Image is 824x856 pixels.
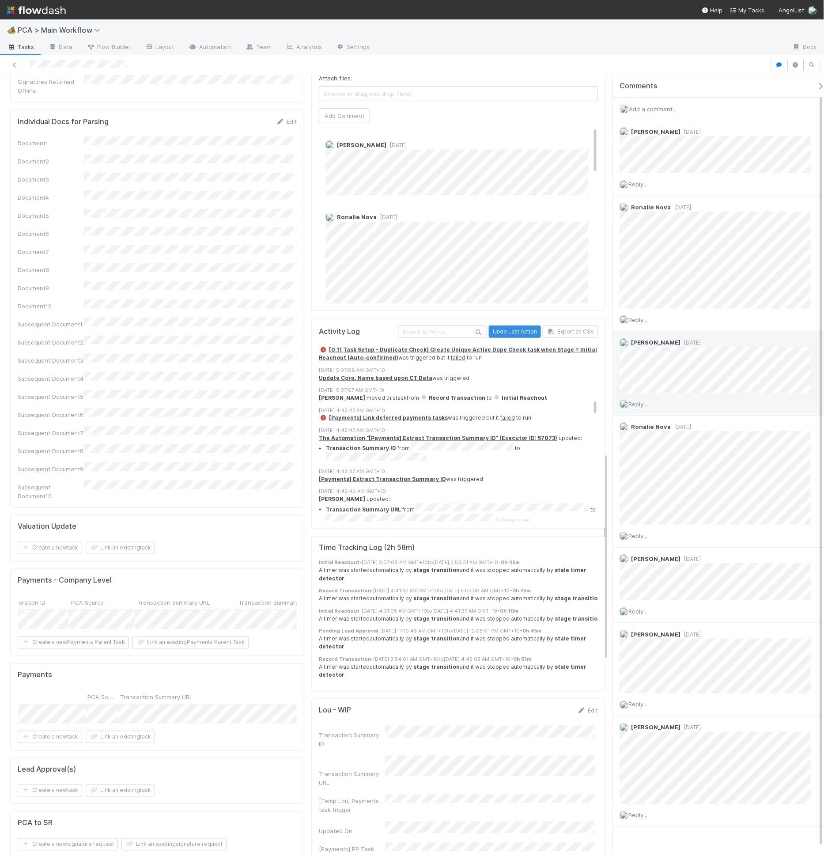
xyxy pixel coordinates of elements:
div: Transaction Summary ID [319,731,385,749]
div: Document4 [18,193,84,202]
a: Layout [138,41,181,55]
div: A timer was started automatically by and it was stopped automatically by [319,635,605,651]
a: [Payments] Extract Transaction Summary ID [319,476,446,482]
span: Initial Reachout [493,394,547,401]
h5: Time Tracking Log ( 2h 58m ) [319,544,415,553]
button: Link an existingPayments Parent Task [132,636,249,649]
div: updated: [319,495,605,573]
span: My Tasks [730,7,765,14]
strong: stage transition [413,664,460,670]
div: Document9 [18,284,84,292]
img: avatar_8e0a024e-b700-4f9f-aecf-6f1e79dccd3c.png [620,607,628,616]
span: Transaction Summary URL [137,598,210,607]
img: avatar_8e0a024e-b700-4f9f-aecf-6f1e79dccd3c.png [620,701,628,709]
button: Undo Last Action [489,326,541,338]
div: Signatures Returned Offline [18,77,84,95]
div: [DATE] 4:42:47 AM GMT+10 [319,468,605,475]
div: Subsequent Document9 [18,465,84,473]
h5: Individual Docs for Parsing [18,117,109,126]
a: Flow Builder [79,41,138,55]
strong: The Automation "[Payments] Extract Transaction Summary ID" (Executor ID: 57073) [319,435,557,441]
div: [DATE] 4:42:47 AM GMT+10 [319,427,605,434]
strong: Transaction Summary URL [326,506,401,513]
div: Subsequent Document1 [18,320,84,329]
img: avatar_8e0a024e-b700-4f9f-aecf-6f1e79dccd3c.png [620,315,628,324]
strong: stage transition [413,616,460,622]
button: Link an existingsignature request [121,838,227,851]
div: A timer was started automatically by and it was stopped automatically by [319,663,605,680]
span: [DATE] [386,142,407,148]
span: [PERSON_NAME] [631,555,680,562]
span: Reply... [628,532,647,539]
button: Create a newPayments Parent Task [18,636,129,649]
img: avatar_0d9988fd-9a15-4cc7-ad96-88feab9e0fa9.png [620,422,628,431]
a: Docs [786,41,824,55]
strong: Transaction Summary ID [326,445,396,452]
strong: - 0h 25m [510,588,531,594]
strong: - 0h 51m [510,656,531,663]
div: Subsequent Document4 [18,374,84,383]
div: - [DATE] 5:07:08 AM GMT+10 to [DATE] 5:53:01 AM GMT+10 [319,559,605,567]
div: [Temp Lou] Payments task trigger [319,797,385,814]
div: Document8 [18,265,84,274]
strong: Initial Reachout [319,608,359,614]
a: Settings [329,41,377,55]
div: Subsequent Document7 [18,428,84,437]
span: [PERSON_NAME] [631,339,680,346]
div: [DATE] 4:42:46 AM GMT+10 [319,488,605,495]
button: Link an existingtask [86,731,155,743]
img: avatar_0d9988fd-9a15-4cc7-ad96-88feab9e0fa9.png [620,203,628,212]
span: Reply... [628,812,647,819]
strong: Record Transaction [319,656,371,663]
span: was triggered but it to run [319,414,531,421]
div: - [DATE] 4:41:37 AM GMT+10 to [DATE] 5:07:08 AM GMT+10 [319,587,605,595]
div: Document3 [18,175,84,184]
span: Corporation ID [5,598,45,607]
div: - [DATE] 11:19:43 AM GMT+10 to [DATE] 12:05:01 PM GMT+10 [319,628,605,635]
label: Attach files: [319,74,352,83]
h5: Activity Log [319,327,397,336]
div: Subsequent Document6 [18,410,84,419]
a: [0.11 Task Setup - Duplicate Check] Create Unique Active Dupe Check task when Stage = Initial Rea... [319,346,597,361]
a: Update Corp. Name based upon CT Data [319,375,432,381]
strong: stage transition [413,567,460,574]
span: [PERSON_NAME] [631,724,680,731]
span: Tasks [7,42,34,51]
div: Document7 [18,247,84,256]
span: Reply... [628,401,647,408]
span: [DATE] [377,214,397,220]
div: Subsequent Document2 [18,338,84,347]
div: Subsequent Document10 [18,483,84,500]
div: A timer was started automatically by and it was stopped automatically by [319,595,605,603]
span: (show more) [500,517,530,523]
span: [PERSON_NAME] [337,141,386,148]
button: Add Comment [319,108,370,123]
div: Subsequent Document3 [18,356,84,365]
strong: [PERSON_NAME] [319,394,365,401]
img: avatar_8e0a024e-b700-4f9f-aecf-6f1e79dccd3c.png [620,180,628,189]
div: Transaction Summary URL [319,770,385,788]
button: Link an existingtask [86,542,155,554]
button: Create a newsignature request [18,838,118,851]
div: Document10 [18,302,84,311]
span: [DATE] [671,204,691,211]
a: [Payments] Link deferred payments tasks [329,414,448,421]
span: Transaction Summary ID [238,598,306,607]
div: Document5 [18,211,84,220]
span: Ronalie Nova [337,213,377,220]
h5: Lou - WIP [319,706,351,715]
img: avatar_8e0a024e-b700-4f9f-aecf-6f1e79dccd3c.png [620,811,628,820]
strong: Pending Lead Approval [319,628,378,634]
span: PCA Source [71,598,104,607]
span: PCA > Main Workflow [18,26,105,34]
strong: stage transition [555,595,601,602]
span: [DATE] [680,556,701,562]
span: AngelList [779,7,805,14]
div: Help [702,6,723,15]
span: Ronalie Nova [631,204,671,211]
strong: - 0h 45m [520,628,541,634]
strong: Initial Reachout [319,560,359,566]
